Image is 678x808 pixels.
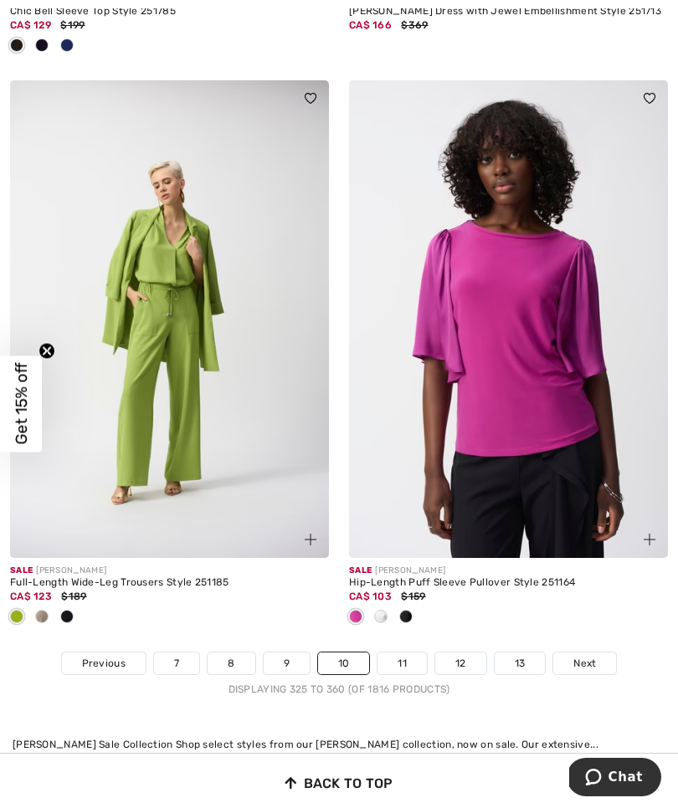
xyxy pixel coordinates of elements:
[495,652,546,674] a: 13
[29,33,54,60] div: Midnight Blue
[349,577,668,589] div: Hip-Length Puff Sleeve Pullover Style 251164
[264,652,310,674] a: 9
[4,33,29,60] div: Black
[343,604,368,632] div: Purple orchid
[305,534,316,545] img: plus_v2.svg
[378,652,427,674] a: 11
[10,565,329,577] div: [PERSON_NAME]
[435,652,486,674] a: 12
[10,591,52,602] span: CA$ 123
[10,577,329,589] div: Full-Length Wide-Leg Trousers Style 251185
[573,656,596,671] span: Next
[401,19,428,31] span: $369
[368,604,393,632] div: Vanilla 30
[12,363,31,445] span: Get 15% off
[54,33,80,60] div: Royal Sapphire 163
[4,604,29,632] div: Greenery
[553,652,616,674] a: Next
[10,19,51,31] span: CA$ 129
[349,565,372,575] span: Sale
[54,604,80,632] div: Black
[62,652,146,674] a: Previous
[154,652,199,674] a: 7
[29,604,54,632] div: Dune
[82,656,126,671] span: Previous
[10,80,329,559] img: Full-Length Wide-Leg Trousers Style 251185. Greenery
[61,591,86,602] span: $189
[349,80,668,559] img: Hip-Length Puff Sleeve Pullover Style 251164. Purple orchid
[39,343,55,360] button: Close teaser
[569,758,661,800] iframe: Opens a widget where you can chat to one of our agents
[644,93,655,103] img: heart_black_full.svg
[60,19,85,31] span: $199
[349,19,392,31] span: CA$ 166
[208,652,254,674] a: 8
[393,604,419,632] div: Black
[349,565,668,577] div: [PERSON_NAME]
[305,93,316,103] img: heart_black_full.svg
[349,6,668,18] div: [PERSON_NAME] Dress with Jewel Embellishment Style 251713
[318,652,370,674] a: 10
[10,565,33,575] span: Sale
[644,534,655,545] img: plus_v2.svg
[10,6,329,18] div: Chic Bell Sleeve Top Style 251785
[401,591,425,602] span: $159
[13,737,665,752] div: [PERSON_NAME] Sale Collection Shop select styles from our [PERSON_NAME] collection, now on sale. ...
[349,591,392,602] span: CA$ 103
